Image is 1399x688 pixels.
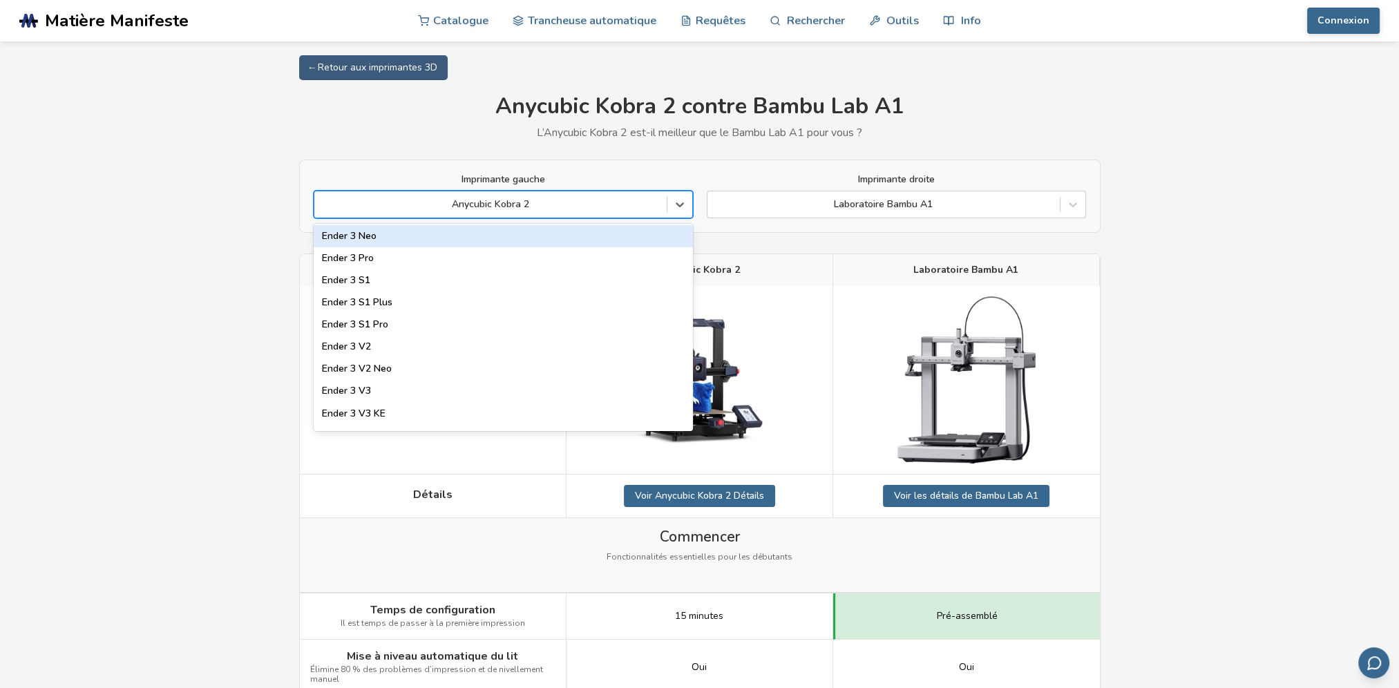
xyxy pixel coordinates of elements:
span: Il est temps de passer à la première impression [341,619,525,629]
div: Ender 3 V3 Plus [314,425,693,447]
div: Ender 3 V2 Neo [314,358,693,380]
span: Mise à niveau automatique du lit [347,650,518,662]
div: Ender 3 V2 [314,336,693,358]
font: Rechercher [787,14,845,27]
span: Matière Manifeste [45,11,189,30]
input: Laboratoire Bambu A1 [714,199,717,210]
label: Imprimante droite [707,174,1086,185]
input: Anycubic Kobra 2Laboratoire Bambu P1SLaboratoire Bambu A1Bambu Lab X1CElegoo Neptune 3 ProElegoo ... [321,199,324,210]
button: Connexion [1307,8,1380,34]
h1: Anycubic Kobra 2 contre Bambu Lab A1 [299,94,1101,120]
img: Anycubic Kobra 2 [630,311,768,449]
a: Voir Anycubic Kobra 2 Détails [624,485,775,507]
div: Ender 3 S1 Pro [314,314,693,336]
a: ← Retour aux imprimantes 3D [299,55,448,80]
font: Outils [886,14,919,27]
span: Laboratoire Bambu A1 [913,265,1018,276]
font: Info [961,14,981,27]
div: Ender 3 Neo [314,225,693,247]
span: Détails [413,488,453,501]
span: Temps de configuration [370,604,495,616]
span: 15 minutes [675,611,723,622]
div: Ender 3 V3 KE [314,403,693,425]
div: Ender 3 S1 [314,269,693,292]
div: Ender 3 Pro [314,247,693,269]
span: Commencer [660,528,740,545]
span: Oui [692,662,707,673]
img: Laboratoire Bambu A1 [897,296,1036,463]
p: L’Anycubic Kobra 2 est-il meilleur que le Bambu Lab A1 pour vous ? [299,126,1101,139]
a: Voir les détails de Bambu Lab A1 [883,485,1049,507]
span: Oui [959,662,974,673]
span: Élimine 80 % des problèmes d’impression et de nivellement manuel [310,665,555,685]
span: Anycubic Kobra 2 [658,265,740,276]
font: Catalogue [433,14,488,27]
span: Pré-assemblé [937,611,998,622]
div: Ender 3 S1 Plus [314,292,693,314]
div: Ender 3 V3 [314,380,693,402]
button: Envoyer des commentaires par e-mail [1358,647,1389,678]
span: Fonctionnalités essentielles pour les débutants [607,553,792,562]
font: Requêtes [696,14,745,27]
font: Trancheuse automatique [528,14,656,27]
label: Imprimante gauche [314,174,693,185]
